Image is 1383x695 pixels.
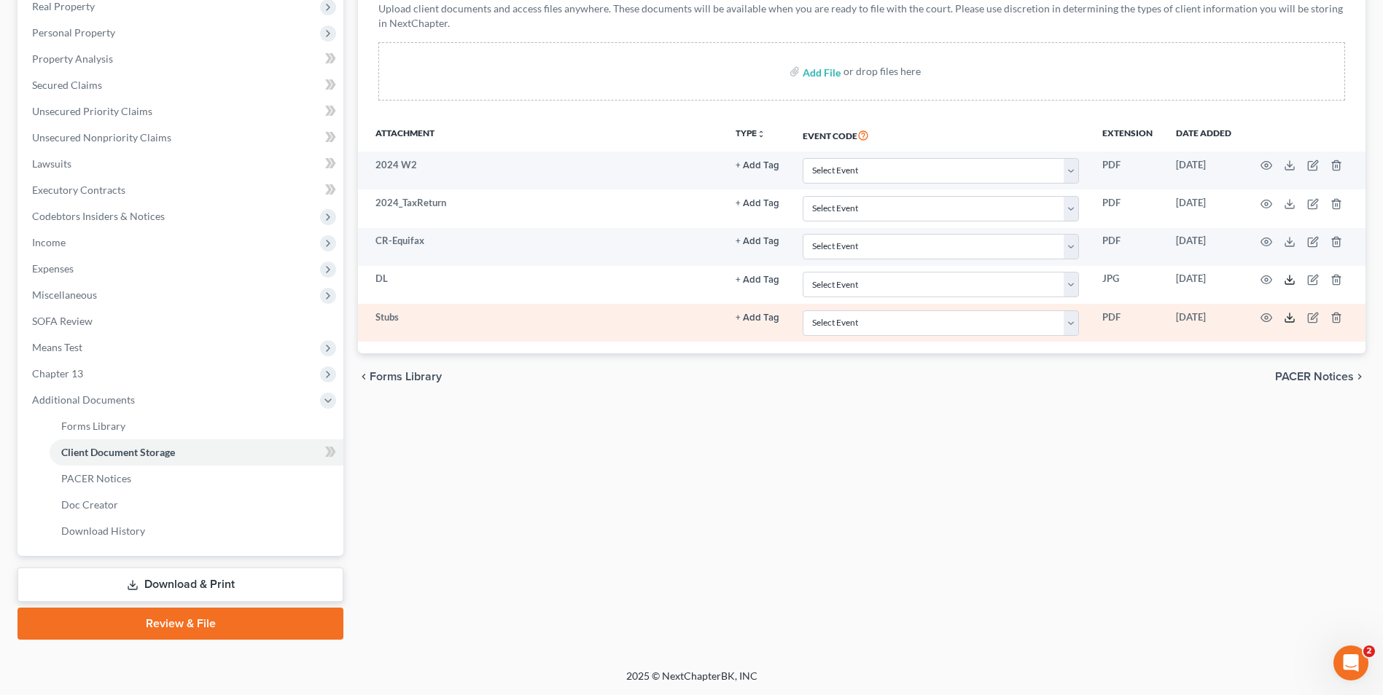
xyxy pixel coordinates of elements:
span: Personal Property [32,26,115,39]
i: unfold_more [757,130,765,138]
span: Download History [61,525,145,537]
span: Miscellaneous [32,288,97,301]
span: Unsecured Priority Claims [32,105,152,117]
td: PDF [1091,152,1164,189]
span: Lawsuits [32,157,71,170]
span: Forms Library [61,420,125,432]
span: Additional Documents [32,393,135,406]
span: 2 [1363,645,1375,657]
button: + Add Tag [736,161,779,170]
button: + Add Tag [736,275,779,285]
a: Unsecured Priority Claims [20,98,343,125]
a: Review & File [17,608,343,640]
a: Doc Creator [50,492,343,518]
a: + Add Tag [736,158,779,172]
td: [DATE] [1164,152,1243,189]
td: PDF [1091,189,1164,227]
a: Download History [50,518,343,544]
span: Doc Creator [61,498,118,511]
a: SOFA Review [20,308,343,334]
a: + Add Tag [736,196,779,210]
a: Executory Contracts [20,177,343,203]
td: [DATE] [1164,304,1243,342]
a: Unsecured Nonpriority Claims [20,125,343,151]
button: + Add Tag [736,199,779,208]
a: Forms Library [50,413,343,439]
p: Upload client documents and access files anywhere. These documents will be available when you are... [378,1,1345,31]
button: + Add Tag [736,313,779,323]
a: Client Document Storage [50,439,343,466]
span: Property Analysis [32,52,113,65]
span: PACER Notices [1275,371,1354,382]
a: Secured Claims [20,72,343,98]
span: SOFA Review [32,315,93,327]
a: + Add Tag [736,272,779,286]
span: Income [32,236,66,248]
span: PACER Notices [61,472,131,484]
button: + Add Tag [736,237,779,246]
a: Lawsuits [20,151,343,177]
div: or drop files here [844,64,921,79]
td: Stubs [358,304,723,342]
span: Executory Contracts [32,184,125,196]
i: chevron_right [1354,371,1366,382]
td: [DATE] [1164,228,1243,266]
span: Means Test [32,341,82,353]
td: CR-Equifax [358,228,723,266]
button: PACER Notices chevron_right [1275,371,1366,382]
td: DL [358,266,723,304]
a: Property Analysis [20,46,343,72]
span: Secured Claims [32,79,102,91]
td: [DATE] [1164,266,1243,304]
th: Attachment [358,118,723,152]
span: Forms Library [370,371,442,382]
td: 2024_TaxReturn [358,189,723,227]
td: JPG [1091,266,1164,304]
span: Chapter 13 [32,367,83,380]
td: PDF [1091,228,1164,266]
a: PACER Notices [50,466,343,492]
a: Download & Print [17,568,343,602]
div: 2025 © NextChapterBK, INC [276,669,1107,695]
span: Expenses [32,262,74,275]
td: PDF [1091,304,1164,342]
i: chevron_left [358,371,370,382]
td: [DATE] [1164,189,1243,227]
td: 2024 W2 [358,152,723,189]
a: + Add Tag [736,310,779,324]
th: Event Code [791,118,1091,152]
span: Unsecured Nonpriority Claims [32,131,171,144]
iframe: Intercom live chat [1333,645,1368,680]
th: Extension [1091,118,1164,152]
th: Date added [1164,118,1243,152]
button: TYPEunfold_more [736,129,765,138]
button: chevron_left Forms Library [358,371,442,382]
span: Codebtors Insiders & Notices [32,210,165,222]
span: Client Document Storage [61,446,175,458]
a: + Add Tag [736,234,779,248]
